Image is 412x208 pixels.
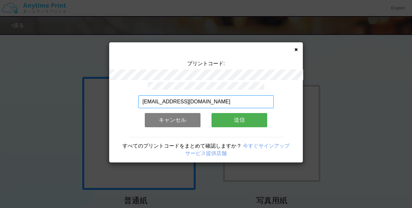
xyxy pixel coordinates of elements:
[187,61,225,66] span: プリントコード:
[122,143,242,149] span: すべてのプリントコードをまとめて確認しますか？
[185,151,227,156] a: サービス提供店舗
[138,95,274,108] input: メールアドレス
[212,113,267,127] button: 送信
[145,113,200,127] button: キャンセル
[243,143,290,149] a: 今すぐサインアップ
